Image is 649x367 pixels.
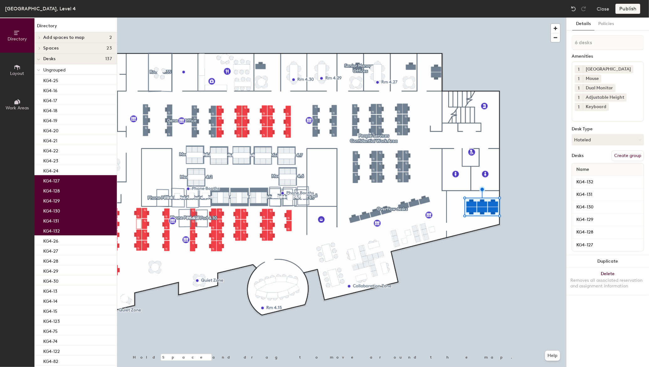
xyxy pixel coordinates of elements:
img: Undo [570,6,577,12]
p: KG4-129 [43,197,60,204]
span: 23 [106,46,112,51]
p: KG4-13 [43,287,57,294]
button: 1 [575,93,583,102]
p: KG4-14 [43,297,57,304]
input: Unnamed desk [573,240,642,249]
div: Desk Type [572,127,644,132]
div: Dual Monitor [583,84,615,92]
input: Unnamed desk [573,178,642,186]
span: 2 [109,35,112,40]
span: 1 [578,104,580,110]
p: KG4-25 [43,76,58,83]
p: KG4-30 [43,277,59,284]
button: 1 [575,84,583,92]
p: KG4-82 [43,357,58,364]
p: KG4-17 [43,96,57,103]
span: Layout [10,71,24,76]
span: Add spaces to map [43,35,85,40]
p: KG4-19 [43,116,57,123]
span: Name [573,164,592,175]
span: 1 [578,66,580,73]
button: Create group [611,150,644,161]
div: [GEOGRAPHIC_DATA] [583,65,633,73]
span: 1 [578,76,580,82]
p: KG4-128 [43,186,60,194]
span: Directory [8,36,27,42]
p: KG4-123 [43,317,60,324]
p: KG4-22 [43,146,58,154]
p: KG4-132 [43,227,60,234]
span: 137 [105,56,112,61]
button: 1 [575,75,583,83]
button: Close [597,4,609,14]
input: Unnamed desk [573,190,642,199]
p: KG4-18 [43,106,57,113]
p: KG4-16 [43,86,57,93]
div: Amenities [572,54,644,59]
button: Details [572,18,594,30]
p: KG4-28 [43,257,58,264]
span: Ungrouped [43,67,65,73]
div: Adjustable Height [583,93,627,102]
button: Hoteled [572,134,644,145]
p: KG4-131 [43,217,59,224]
button: 1 [575,65,583,73]
div: Keyboard [583,103,609,111]
button: Duplicate [567,255,649,268]
p: KG4-20 [43,126,59,134]
span: Spaces [43,46,59,51]
p: KG4-75 [43,327,58,334]
div: Removes all associated reservation and assignment information [570,278,645,289]
button: Policies [594,18,618,30]
p: KG4-26 [43,237,58,244]
span: 1 [578,85,580,92]
h1: Directory [34,23,117,32]
input: Unnamed desk [573,215,642,224]
p: KG4-74 [43,337,57,344]
input: Unnamed desk [573,203,642,212]
span: Work Areas [6,105,29,111]
p: KG4-127 [43,176,60,184]
img: Redo [580,6,587,12]
p: KG4-21 [43,136,57,144]
div: Desks [572,153,584,158]
p: KG4-24 [43,166,58,174]
span: Desks [43,56,55,61]
p: KG4-122 [43,347,60,354]
p: KG4-23 [43,156,58,164]
p: KG4-15 [43,307,57,314]
p: KG4-27 [43,247,58,254]
p: KG4-130 [43,207,60,214]
div: [GEOGRAPHIC_DATA], Level 4 [5,5,76,13]
p: KG4-29 [43,267,58,274]
button: DeleteRemoves all associated reservation and assignment information [567,268,649,295]
span: 1 [578,94,580,101]
button: 1 [575,103,583,111]
button: Help [545,351,560,361]
div: Mouse [583,75,601,83]
input: Unnamed desk [573,228,642,237]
